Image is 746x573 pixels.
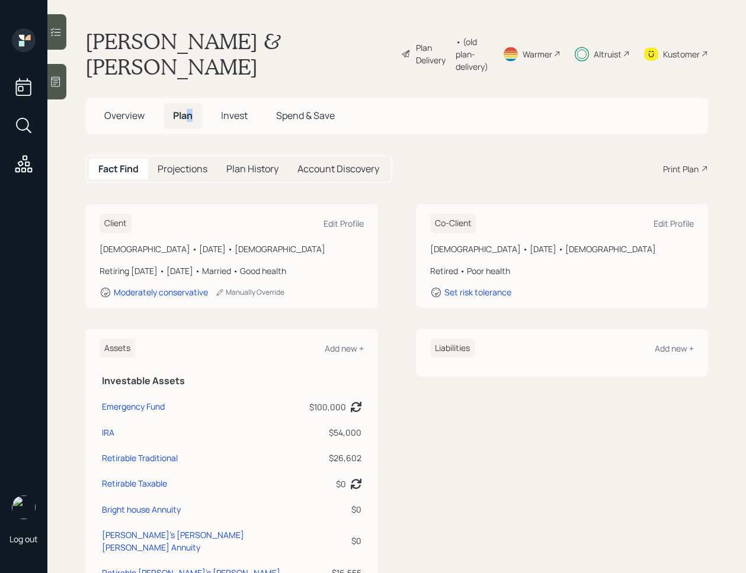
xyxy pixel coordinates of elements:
[594,48,622,60] div: Altruist
[456,36,488,73] div: • (old plan-delivery)
[523,48,552,60] div: Warmer
[102,375,361,387] h5: Investable Assets
[114,286,208,298] div: Moderately conservative
[100,243,364,255] div: [DEMOGRAPHIC_DATA] • [DATE] • [DEMOGRAPHIC_DATA]
[654,218,694,229] div: Edit Profile
[158,163,207,175] h5: Projections
[336,478,346,490] div: $0
[325,343,364,354] div: Add new +
[102,426,114,439] div: IRA
[309,401,346,413] div: $100,000
[663,48,700,60] div: Kustomer
[297,163,379,175] h5: Account Discovery
[102,400,165,413] div: Emergency Fund
[102,452,178,464] div: Retirable Traditional
[444,286,511,298] div: Set risk tolerance
[655,343,694,354] div: Add new +
[221,109,248,122] span: Invest
[12,495,36,519] img: retirable_logo.png
[100,265,364,277] div: Retiring [DATE] • [DATE] • Married • Good health
[85,28,392,79] h1: [PERSON_NAME] & [PERSON_NAME]
[98,163,139,175] h5: Fact Find
[430,339,475,358] h6: Liabilities
[226,163,278,175] h5: Plan History
[309,426,361,439] div: $54,000
[309,452,361,464] div: $26,602
[102,477,167,490] div: Retirable Taxable
[309,503,361,516] div: $0
[309,535,361,547] div: $0
[430,265,694,277] div: Retired • Poor health
[104,109,145,122] span: Overview
[9,533,38,545] div: Log out
[102,529,305,553] div: [PERSON_NAME]'s [PERSON_NAME] [PERSON_NAME] Annuity
[276,109,335,122] span: Spend & Save
[102,503,181,516] div: Bright house Annuity
[430,243,694,255] div: [DEMOGRAPHIC_DATA] • [DATE] • [DEMOGRAPHIC_DATA]
[324,218,364,229] div: Edit Profile
[430,214,476,233] h6: Co-Client
[100,339,135,358] h6: Assets
[215,287,284,297] div: Manually Override
[100,214,132,233] h6: Client
[416,41,450,66] div: Plan Delivery
[173,109,193,122] span: Plan
[663,163,699,175] div: Print Plan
